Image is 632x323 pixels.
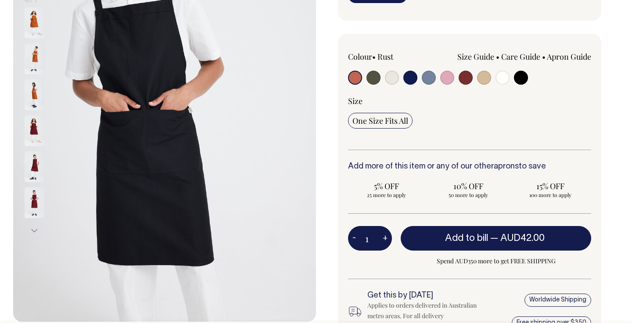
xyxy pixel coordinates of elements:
[348,113,413,129] input: One Size Fits All
[25,79,44,110] img: rust
[434,191,503,198] span: 50 more to apply
[348,162,591,171] h6: Add more of this item or any of our other to save
[348,96,591,106] div: Size
[25,151,44,182] img: burgundy
[500,234,545,243] span: AUD42.00
[401,256,591,266] span: Spend AUD350 more to get FREE SHIPPING
[352,181,420,191] span: 5% OFF
[378,230,392,247] button: +
[512,178,589,201] input: 15% OFF 100 more to apply
[28,221,41,240] button: Next
[494,163,519,170] a: aprons
[348,51,445,62] div: Colour
[401,226,591,251] button: Add to bill —AUD42.00
[542,51,546,62] span: •
[457,51,494,62] a: Size Guide
[434,181,503,191] span: 10% OFF
[430,178,507,201] input: 10% OFF 50 more to apply
[367,291,481,300] h6: Get this by [DATE]
[516,181,584,191] span: 15% OFF
[377,51,393,62] label: Rust
[501,51,540,62] a: Care Guide
[352,115,408,126] span: One Size Fits All
[445,234,488,243] span: Add to bill
[496,51,499,62] span: •
[348,178,425,201] input: 5% OFF 25 more to apply
[490,234,547,243] span: —
[372,51,376,62] span: •
[348,230,360,247] button: -
[352,191,420,198] span: 25 more to apply
[25,43,44,74] img: rust
[25,115,44,146] img: burgundy
[547,51,591,62] a: Apron Guide
[516,191,584,198] span: 100 more to apply
[25,7,44,38] img: rust
[25,187,44,218] img: burgundy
